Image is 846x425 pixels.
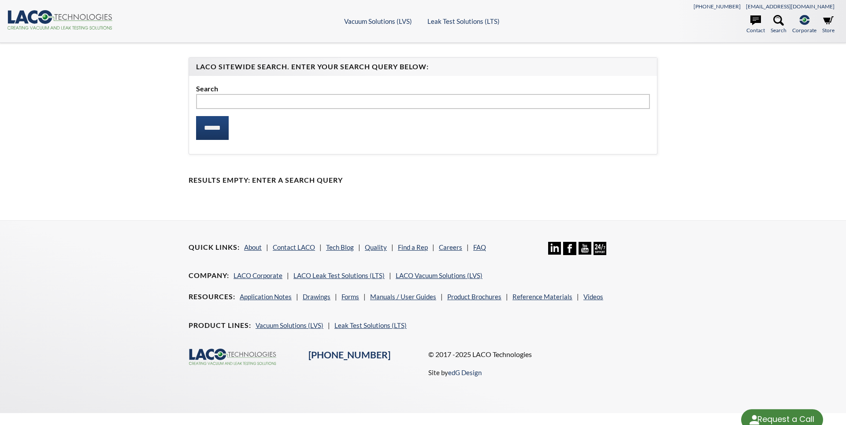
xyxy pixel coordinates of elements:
[428,367,482,378] p: Site by
[273,243,315,251] a: Contact LACO
[303,293,330,301] a: Drawings
[293,271,385,279] a: LACO Leak Test Solutions (LTS)
[189,292,235,301] h4: Resources
[447,293,501,301] a: Product Brochures
[256,321,323,329] a: Vacuum Solutions (LVS)
[594,248,606,256] a: 24/7 Support
[189,243,240,252] h4: Quick Links
[448,369,482,376] a: edG Design
[308,349,390,361] a: [PHONE_NUMBER]
[583,293,603,301] a: Videos
[244,243,262,251] a: About
[370,293,436,301] a: Manuals / User Guides
[326,243,354,251] a: Tech Blog
[746,3,835,10] a: [EMAIL_ADDRESS][DOMAIN_NAME]
[398,243,428,251] a: Find a Rep
[428,349,657,360] p: © 2017 -2025 LACO Technologies
[512,293,572,301] a: Reference Materials
[473,243,486,251] a: FAQ
[427,17,500,25] a: Leak Test Solutions (LTS)
[822,15,835,34] a: Store
[334,321,407,329] a: Leak Test Solutions (LTS)
[365,243,387,251] a: Quality
[196,83,650,94] label: Search
[234,271,282,279] a: LACO Corporate
[439,243,462,251] a: Careers
[196,62,650,71] h4: LACO Sitewide Search. Enter your Search Query Below:
[344,17,412,25] a: Vacuum Solutions (LVS)
[746,15,765,34] a: Contact
[240,293,292,301] a: Application Notes
[341,293,359,301] a: Forms
[694,3,741,10] a: [PHONE_NUMBER]
[189,176,657,185] h4: Results Empty: Enter a Search Query
[771,15,787,34] a: Search
[189,321,251,330] h4: Product Lines
[189,271,229,280] h4: Company
[396,271,482,279] a: LACO Vacuum Solutions (LVS)
[792,26,816,34] span: Corporate
[594,242,606,255] img: 24/7 Support Icon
